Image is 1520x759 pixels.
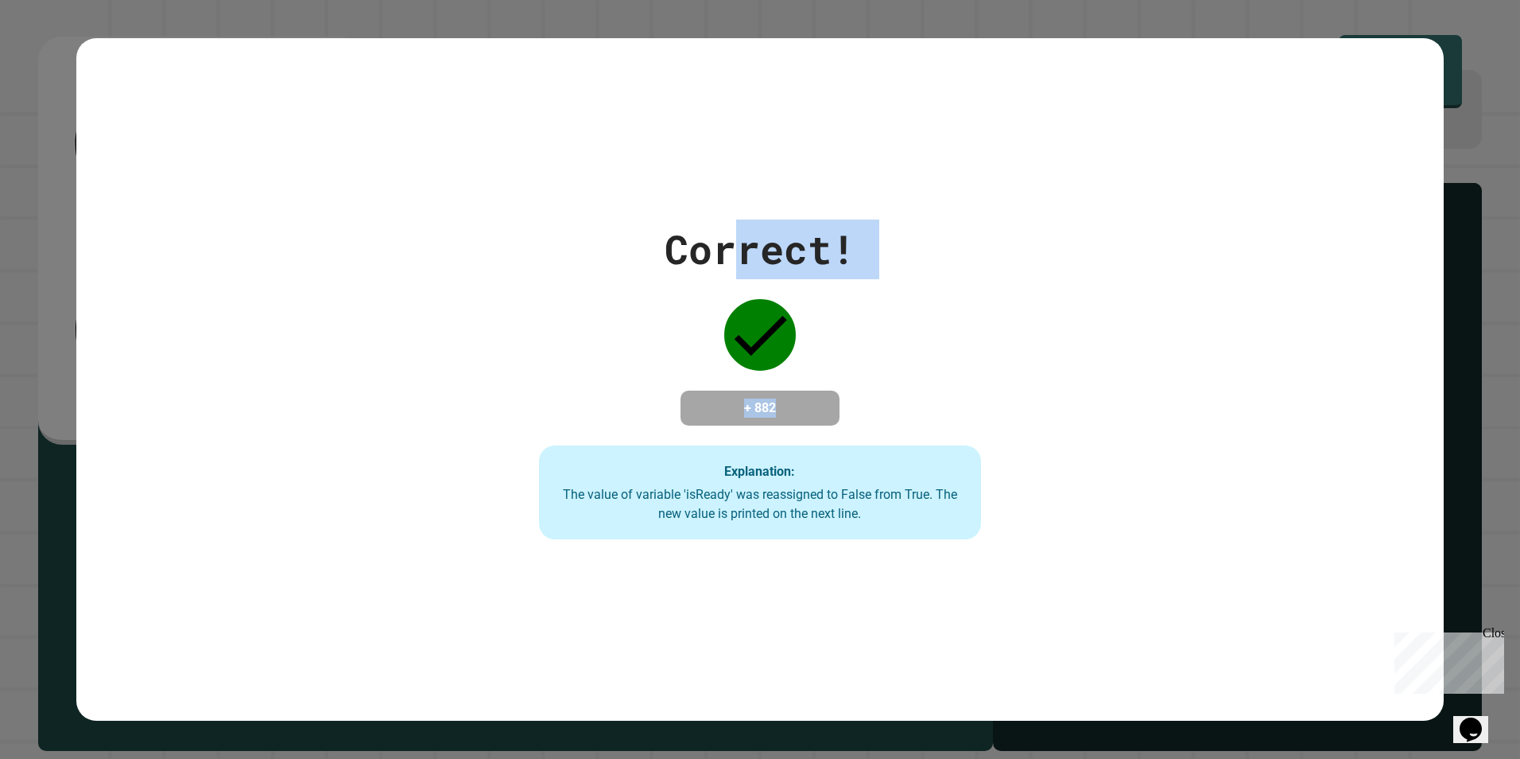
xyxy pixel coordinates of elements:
strong: Explanation: [724,464,795,479]
iframe: chat widget [1453,695,1504,743]
div: Correct! [665,220,855,279]
iframe: chat widget [1388,626,1504,694]
h4: + 882 [696,399,824,418]
div: Chat with us now!Close [6,6,110,101]
div: The value of variable 'isReady' was reassigned to False from True. The new value is printed on th... [555,485,966,524]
